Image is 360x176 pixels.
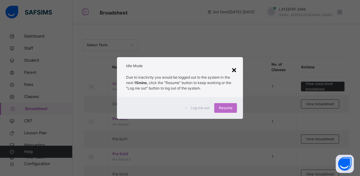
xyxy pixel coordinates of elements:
h2: Idle Mode [126,63,234,69]
span: Resume [219,105,232,111]
span: Log me out [191,105,209,111]
div: × [231,63,237,76]
p: Due to inactivity you would be logged out to the system in the next , click the "Resume" button t... [126,75,234,91]
strong: 15mins [134,80,147,85]
button: Open asap [336,155,354,173]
